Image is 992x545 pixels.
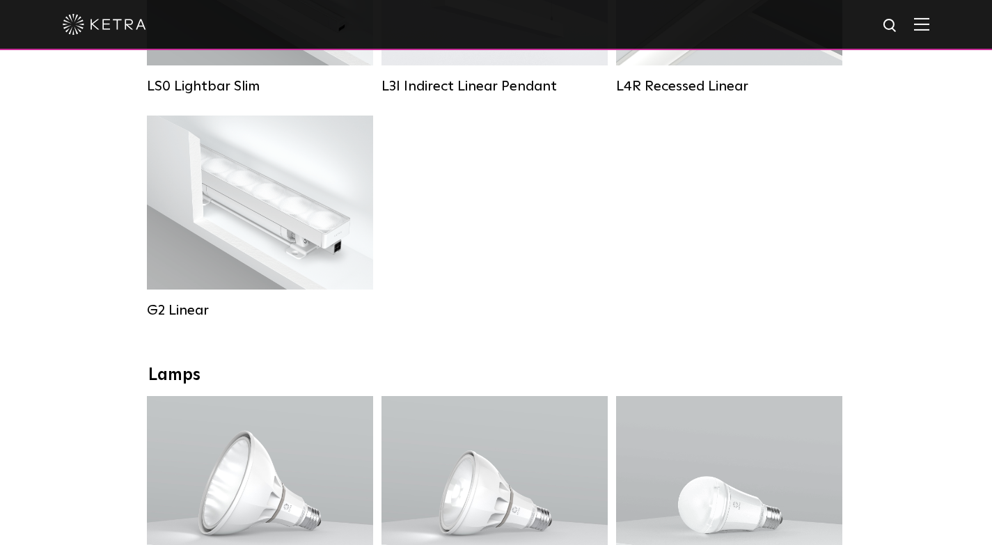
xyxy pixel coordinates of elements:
[63,14,146,35] img: ketra-logo-2019-white
[147,116,373,319] a: G2 Linear Lumen Output:400 / 700 / 1000Colors:WhiteBeam Angles:Flood / [GEOGRAPHIC_DATA] / Narrow...
[148,365,844,386] div: Lamps
[147,78,373,95] div: LS0 Lightbar Slim
[616,78,842,95] div: L4R Recessed Linear
[882,17,899,35] img: search icon
[147,302,373,319] div: G2 Linear
[914,17,929,31] img: Hamburger%20Nav.svg
[381,78,608,95] div: L3I Indirect Linear Pendant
